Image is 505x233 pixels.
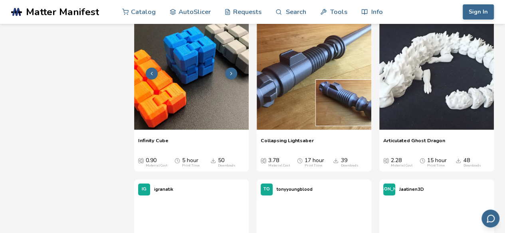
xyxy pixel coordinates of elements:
div: Downloads [463,164,481,168]
span: Average Print Time [174,157,180,164]
a: Collapsing Lightsaber [261,137,314,149]
div: 2.28 [391,157,412,168]
div: 48 [463,157,481,168]
span: Matter Manifest [26,6,99,18]
a: Articulated Ghost Dragon [383,137,445,149]
div: 0.90 [146,157,167,168]
span: Average Print Time [420,157,425,164]
span: Downloads [210,157,216,164]
div: Print Time [427,164,445,168]
div: Material Cost [146,164,167,168]
button: Send feedback via email [481,210,499,227]
button: Sign In [463,4,494,20]
span: TO [263,187,270,192]
div: 17 hour [305,157,324,168]
span: Downloads [333,157,339,164]
div: 39 [341,157,358,168]
span: Average Cost [261,157,266,164]
div: Material Cost [391,164,412,168]
p: igranatik [154,185,173,194]
div: Downloads [218,164,236,168]
span: IG [142,187,147,192]
span: Downloads [455,157,461,164]
div: 15 hour [427,157,447,168]
span: Average Cost [383,157,389,164]
div: 50 [218,157,236,168]
span: [PERSON_NAME] [370,187,408,192]
div: Material Cost [268,164,290,168]
p: Jaatinen3D [399,185,424,194]
div: 5 hour [182,157,200,168]
div: 3.78 [268,157,290,168]
span: Average Cost [138,157,144,164]
p: tonyyoungblood [277,185,313,194]
div: Downloads [341,164,358,168]
span: Average Print Time [297,157,303,164]
div: Print Time [182,164,200,168]
a: Infinity Cube [138,137,168,149]
div: Print Time [305,164,322,168]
